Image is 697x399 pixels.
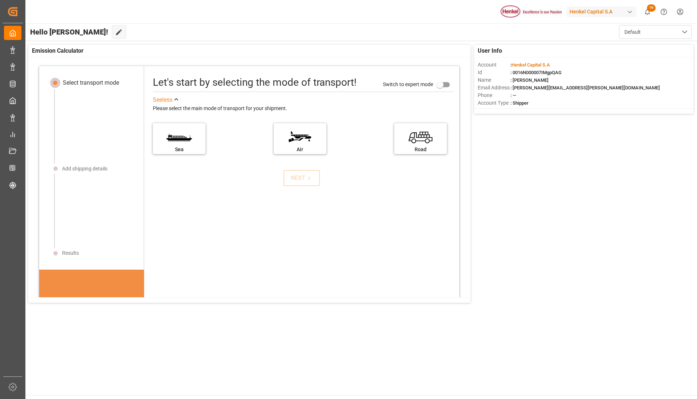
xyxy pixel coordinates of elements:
[510,85,660,90] span: : [PERSON_NAME][EMAIL_ADDRESS][PERSON_NAME][DOMAIN_NAME]
[62,249,79,257] div: Results
[478,84,510,92] span: Email Address
[30,25,108,39] span: Hello [PERSON_NAME]!
[478,69,510,76] span: Id
[511,62,550,68] span: Henkel Capital S.A
[656,4,672,20] button: Help Center
[156,146,202,153] div: Sea
[647,4,656,12] span: 16
[291,174,313,182] div: NEXT
[284,170,320,186] button: NEXT
[478,47,502,55] span: User Info
[639,4,656,20] button: show 16 new notifications
[153,96,172,104] div: See less
[383,81,433,87] span: Switch to expert mode
[619,25,692,39] button: open menu
[153,104,454,113] div: Please select the main mode of transport for your shipment.
[478,92,510,99] span: Phone
[510,77,549,83] span: : [PERSON_NAME]
[478,76,510,84] span: Name
[624,28,641,36] span: Default
[63,78,119,87] div: Select transport mode
[567,5,639,19] button: Henkel Capital S.A
[153,75,356,90] div: Let's start by selecting the mode of transport!
[510,100,529,106] span: : Shipper
[510,93,516,98] span: : —
[39,295,144,310] div: DID YOU KNOW?
[478,99,510,107] span: Account Type
[501,5,562,18] img: Henkel%20logo.jpg_1689854090.jpg
[567,7,636,17] div: Henkel Capital S.A
[62,165,107,173] div: Add shipping details
[277,146,323,153] div: Air
[510,62,550,68] span: :
[478,61,510,69] span: Account
[32,47,83,55] span: Emission Calculator
[510,70,562,75] span: : 0016N000007IMgpQAG
[398,146,443,153] div: Road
